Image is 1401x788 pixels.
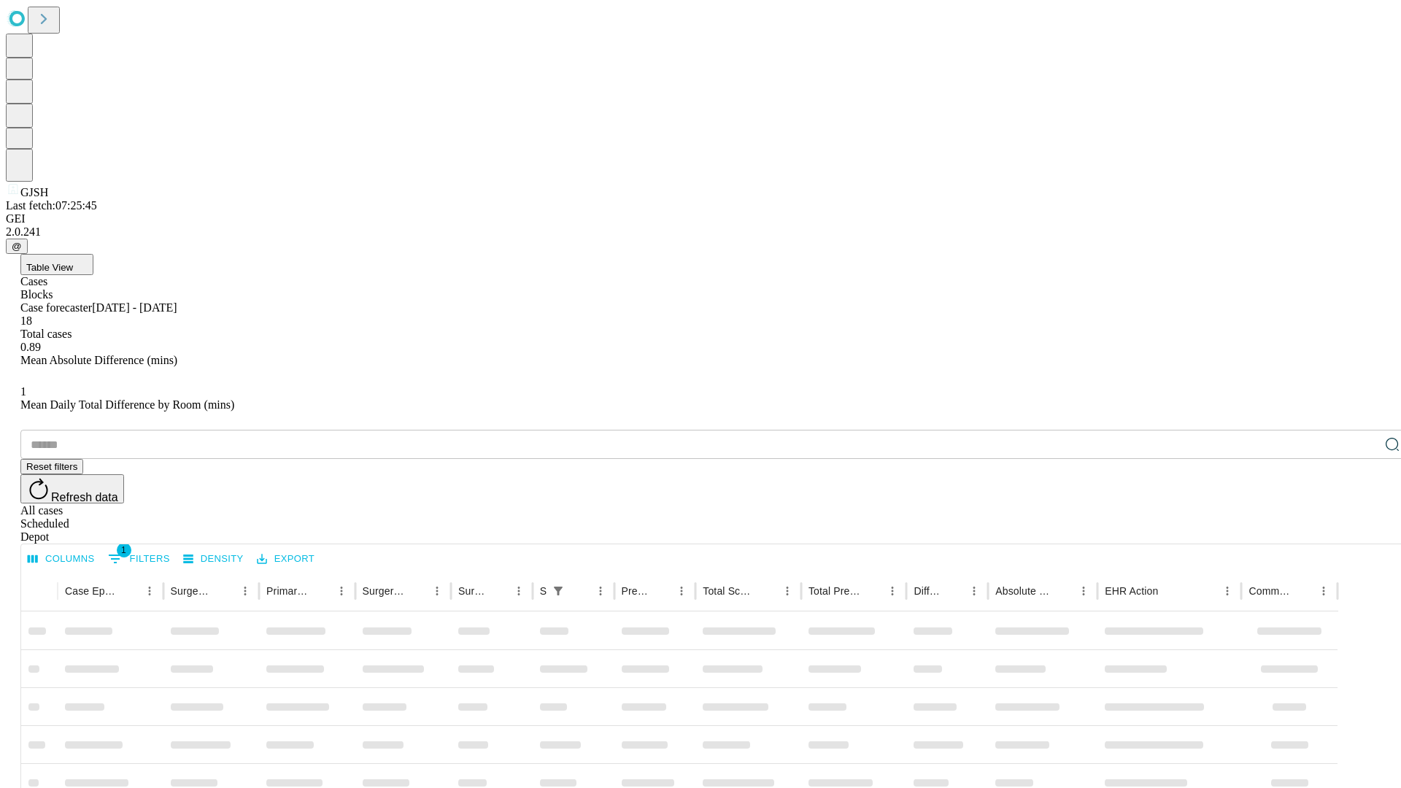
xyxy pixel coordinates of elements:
button: Menu [331,581,352,601]
span: Mean Absolute Difference (mins) [20,354,177,366]
span: Refresh data [51,491,118,503]
span: @ [12,241,22,252]
div: Comments [1248,585,1291,597]
button: Select columns [24,548,99,571]
button: Sort [570,581,590,601]
div: Total Predicted Duration [808,585,861,597]
span: 1 [20,385,26,398]
div: Case Epic Id [65,585,117,597]
span: [DATE] - [DATE] [92,301,177,314]
div: Total Scheduled Duration [703,585,755,597]
button: Show filters [548,581,568,601]
div: EHR Action [1105,585,1158,597]
button: Export [253,548,318,571]
button: Sort [1293,581,1313,601]
div: 2.0.241 [6,225,1395,239]
button: Sort [215,581,235,601]
span: GJSH [20,186,48,198]
div: Difference [914,585,942,597]
button: Menu [427,581,447,601]
button: Menu [235,581,255,601]
button: Menu [590,581,611,601]
span: Last fetch: 07:25:45 [6,199,97,212]
button: Sort [1053,581,1073,601]
button: Sort [757,581,777,601]
span: Case forecaster [20,301,92,314]
button: Sort [651,581,671,601]
button: Menu [882,581,903,601]
span: Table View [26,262,73,273]
button: Menu [777,581,798,601]
button: Sort [862,581,882,601]
button: Table View [20,254,93,275]
button: Menu [139,581,160,601]
div: Surgeon Name [171,585,213,597]
div: Surgery Date [458,585,487,597]
button: Menu [964,581,984,601]
button: Menu [1217,581,1238,601]
button: Menu [671,581,692,601]
button: Density [180,548,247,571]
button: Show filters [104,547,174,571]
button: Reset filters [20,459,83,474]
span: 0.89 [20,341,41,353]
button: Menu [509,581,529,601]
button: Refresh data [20,474,124,503]
button: Sort [406,581,427,601]
span: 1 [117,543,131,557]
div: Scheduled In Room Duration [540,585,547,597]
button: Sort [1159,581,1180,601]
button: Menu [1073,581,1094,601]
span: Mean Daily Total Difference by Room (mins) [20,398,234,411]
div: Primary Service [266,585,309,597]
span: Reset filters [26,461,77,472]
button: Sort [943,581,964,601]
div: Absolute Difference [995,585,1051,597]
div: GEI [6,212,1395,225]
button: Sort [488,581,509,601]
button: @ [6,239,28,254]
div: 1 active filter [548,581,568,601]
span: Total cases [20,328,72,340]
div: Predicted In Room Duration [622,585,650,597]
span: 18 [20,314,32,327]
button: Sort [311,581,331,601]
button: Menu [1313,581,1334,601]
button: Sort [119,581,139,601]
div: Surgery Name [363,585,405,597]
